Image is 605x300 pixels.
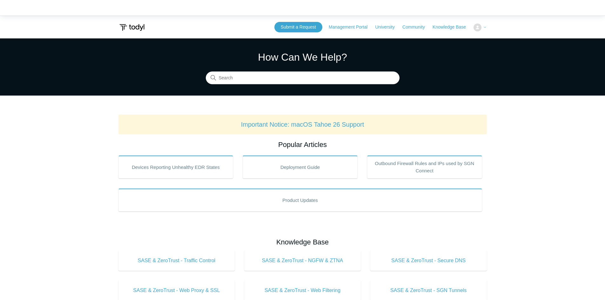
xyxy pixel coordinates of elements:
[206,72,400,84] input: Search
[274,22,322,32] a: Submit a Request
[370,250,487,271] a: SASE & ZeroTrust - Secure DNS
[243,156,358,178] a: Deployment Guide
[206,50,400,65] h1: How Can We Help?
[367,156,482,178] a: Outbound Firewall Rules and IPs used by SGN Connect
[118,189,482,211] a: Product Updates
[254,287,351,294] span: SASE & ZeroTrust - Web Filtering
[433,24,472,30] a: Knowledge Base
[380,287,477,294] span: SASE & ZeroTrust - SGN Tunnels
[118,156,233,178] a: Devices Reporting Unhealthy EDR States
[244,250,361,271] a: SASE & ZeroTrust - NGFW & ZTNA
[118,22,145,33] img: Todyl Support Center Help Center home page
[375,24,401,30] a: University
[380,257,477,264] span: SASE & ZeroTrust - Secure DNS
[329,24,374,30] a: Management Portal
[254,257,351,264] span: SASE & ZeroTrust - NGFW & ZTNA
[128,257,225,264] span: SASE & ZeroTrust - Traffic Control
[118,139,487,150] h2: Popular Articles
[118,237,487,247] h2: Knowledge Base
[241,121,364,128] a: Important Notice: macOS Tahoe 26 Support
[402,24,431,30] a: Community
[128,287,225,294] span: SASE & ZeroTrust - Web Proxy & SSL
[118,250,235,271] a: SASE & ZeroTrust - Traffic Control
